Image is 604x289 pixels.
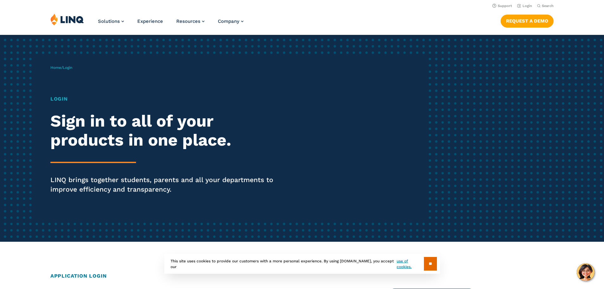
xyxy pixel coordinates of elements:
[218,18,239,24] span: Company
[176,18,200,24] span: Resources
[397,258,424,270] a: use of cookies.
[501,13,554,27] nav: Button Navigation
[492,4,512,8] a: Support
[50,175,283,194] p: LINQ brings together students, parents and all your departments to improve efficiency and transpa...
[537,3,554,8] button: Open Search Bar
[50,95,283,103] h1: Login
[98,13,244,34] nav: Primary Navigation
[517,4,532,8] a: Login
[50,65,72,70] span: /
[50,13,84,25] img: LINQ | K‑12 Software
[98,18,120,24] span: Solutions
[137,18,163,24] a: Experience
[501,15,554,27] a: Request a Demo
[164,254,440,274] div: This site uses cookies to provide our customers with a more personal experience. By using [DOMAIN...
[176,18,205,24] a: Resources
[50,112,283,150] h2: Sign in to all of your products in one place.
[542,4,554,8] span: Search
[50,65,61,70] a: Home
[577,263,594,281] button: Hello, have a question? Let’s chat.
[218,18,244,24] a: Company
[98,18,124,24] a: Solutions
[63,65,72,70] span: Login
